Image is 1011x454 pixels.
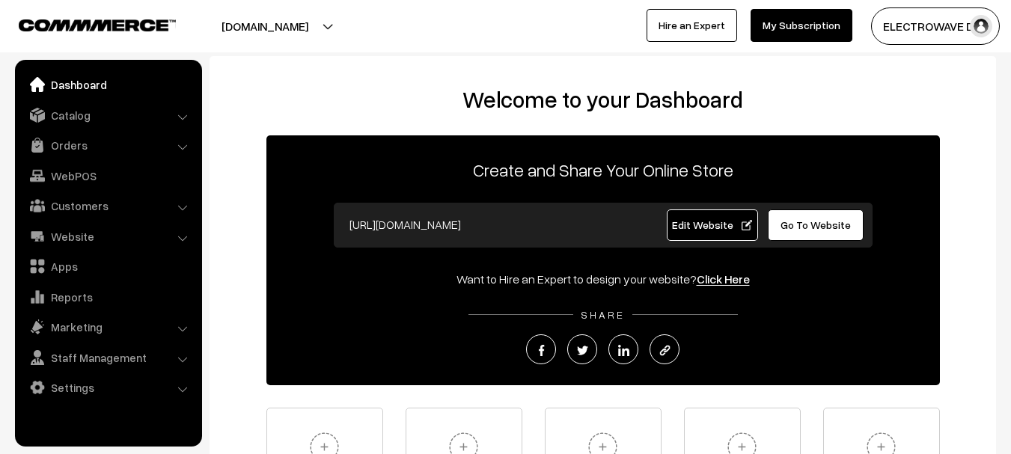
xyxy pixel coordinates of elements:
a: Go To Website [768,209,864,241]
h2: Welcome to your Dashboard [225,86,981,113]
a: Customers [19,192,197,219]
span: Go To Website [781,218,851,231]
a: Website [19,223,197,250]
a: Hire an Expert [647,9,737,42]
a: Dashboard [19,71,197,98]
a: Marketing [19,313,197,340]
a: Reports [19,283,197,310]
a: WebPOS [19,162,197,189]
a: Edit Website [667,209,758,241]
div: Want to Hire an Expert to design your website? [266,270,940,288]
img: user [970,15,992,37]
button: ELECTROWAVE DE… [871,7,1000,45]
span: Edit Website [672,218,752,231]
a: Orders [19,132,197,159]
p: Create and Share Your Online Store [266,156,940,183]
a: Click Here [697,272,750,286]
a: Apps [19,253,197,280]
img: COMMMERCE [19,19,176,31]
button: [DOMAIN_NAME] [169,7,361,45]
a: My Subscription [751,9,852,42]
a: COMMMERCE [19,15,150,33]
a: Settings [19,374,197,401]
a: Staff Management [19,344,197,371]
span: SHARE [573,308,632,321]
a: Catalog [19,102,197,129]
